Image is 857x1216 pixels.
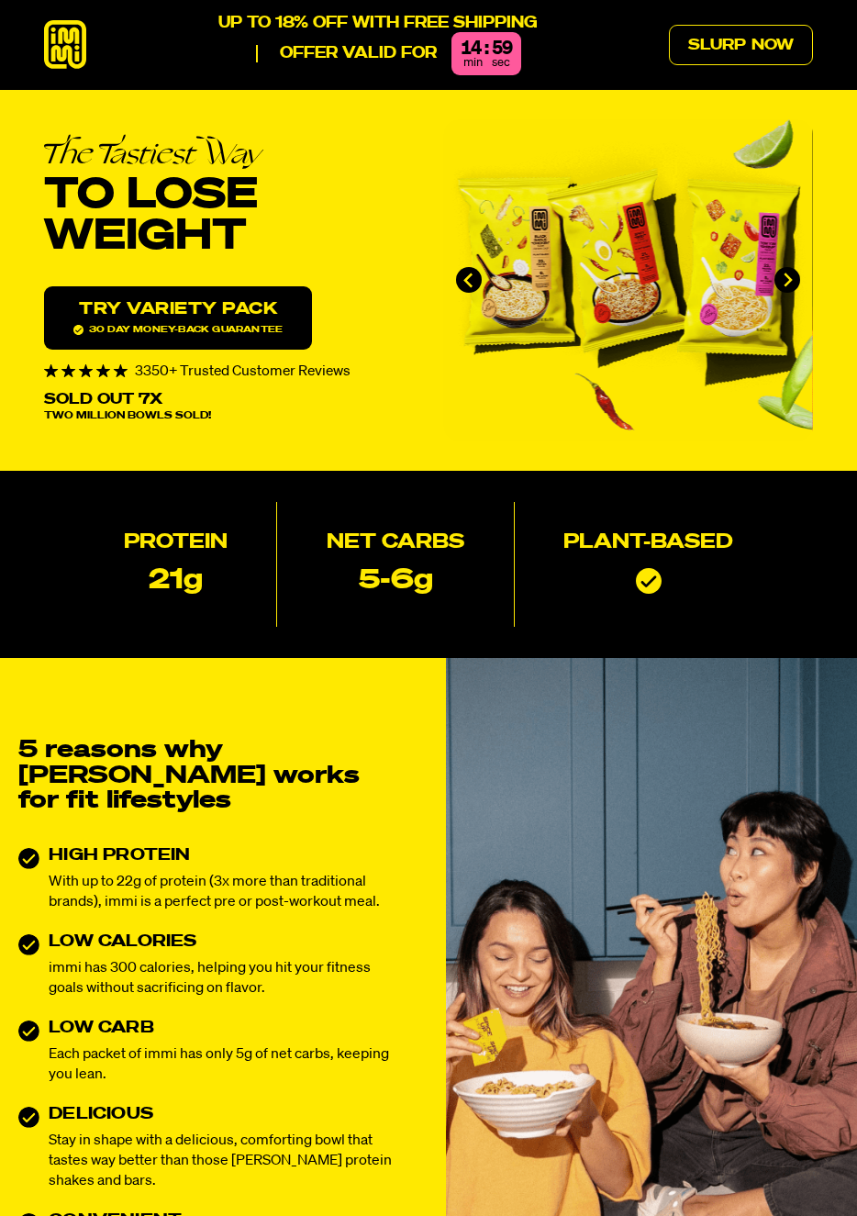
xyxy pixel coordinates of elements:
h3: LOW CARB [49,1021,393,1037]
h2: Net Carbs [327,533,464,553]
p: Stay in shape with a delicious, comforting bowl that tastes way better than those [PERSON_NAME] p... [49,1131,393,1191]
p: 21g [149,568,203,596]
a: Slurp Now [669,25,813,65]
span: sec [492,57,510,69]
span: Two Million Bowls Sold! [44,411,211,421]
div: 14 [461,39,481,58]
h3: HIGH PROTEIN [49,848,393,865]
p: Each packet of immi has only 5g of net carbs, keeping you lean. [49,1044,393,1085]
p: immi has 300 calories, helping you hit your fitness goals without sacrificing on flavor. [49,958,393,998]
span: 30 day money-back guarantee [73,325,283,335]
em: The Tastiest Way [44,139,414,168]
div: 59 [492,39,512,58]
div: : [484,39,488,58]
div: immi slideshow [443,119,813,442]
h2: 5 reasons why [PERSON_NAME] works for fit lifestyles [18,738,393,812]
h2: Plant-based [563,533,733,553]
h3: LOW CALORIES [49,934,393,951]
h1: To Lose Weight [44,139,414,259]
p: With up to 22g of protein (3x more than traditional brands), immi is a perfect pre or post-workou... [49,872,393,912]
p: Up to 18% off with free shipping [218,15,538,32]
p: Sold Out 7X [44,393,162,407]
h2: Protein [124,533,228,553]
a: Try variety Pack30 day money-back guarantee [44,286,312,350]
p: 5-6g [359,568,433,596]
li: 1 of 4 [443,119,813,442]
button: Go to last slide [456,267,482,293]
h3: DELICIOUS [49,1107,393,1123]
p: Offer valid for [256,45,437,62]
span: min [463,57,483,69]
button: Next slide [774,267,800,293]
div: 3350+ Trusted Customer Reviews [44,364,414,379]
